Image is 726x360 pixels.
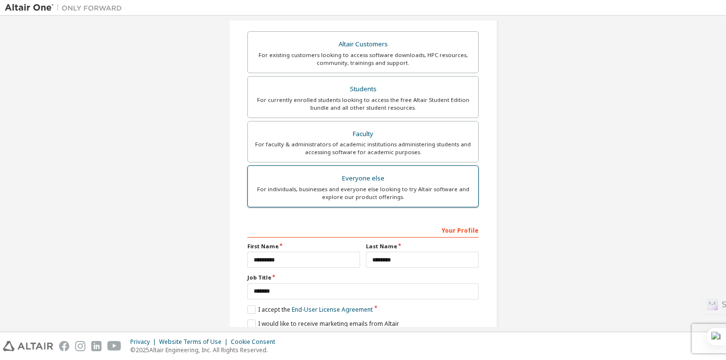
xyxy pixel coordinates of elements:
div: Your Profile [247,222,479,238]
label: I accept the [247,305,373,314]
img: facebook.svg [59,341,69,351]
label: First Name [247,242,360,250]
img: instagram.svg [75,341,85,351]
div: Everyone else [254,172,472,185]
div: Website Terms of Use [159,338,231,346]
img: youtube.svg [107,341,121,351]
div: Altair Customers [254,38,472,51]
img: linkedin.svg [91,341,101,351]
div: Privacy [130,338,159,346]
div: Cookie Consent [231,338,281,346]
label: Last Name [366,242,479,250]
label: Job Title [247,274,479,281]
div: For individuals, businesses and everyone else looking to try Altair software and explore our prod... [254,185,472,201]
div: For currently enrolled students looking to access the free Altair Student Edition bundle and all ... [254,96,472,112]
p: © 2025 Altair Engineering, Inc. All Rights Reserved. [130,346,281,354]
div: Faculty [254,127,472,141]
img: altair_logo.svg [3,341,53,351]
div: For faculty & administrators of academic institutions administering students and accessing softwa... [254,140,472,156]
label: I would like to receive marketing emails from Altair [247,320,399,328]
div: Students [254,82,472,96]
a: End-User License Agreement [292,305,373,314]
div: For existing customers looking to access software downloads, HPC resources, community, trainings ... [254,51,472,67]
img: Altair One [5,3,127,13]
